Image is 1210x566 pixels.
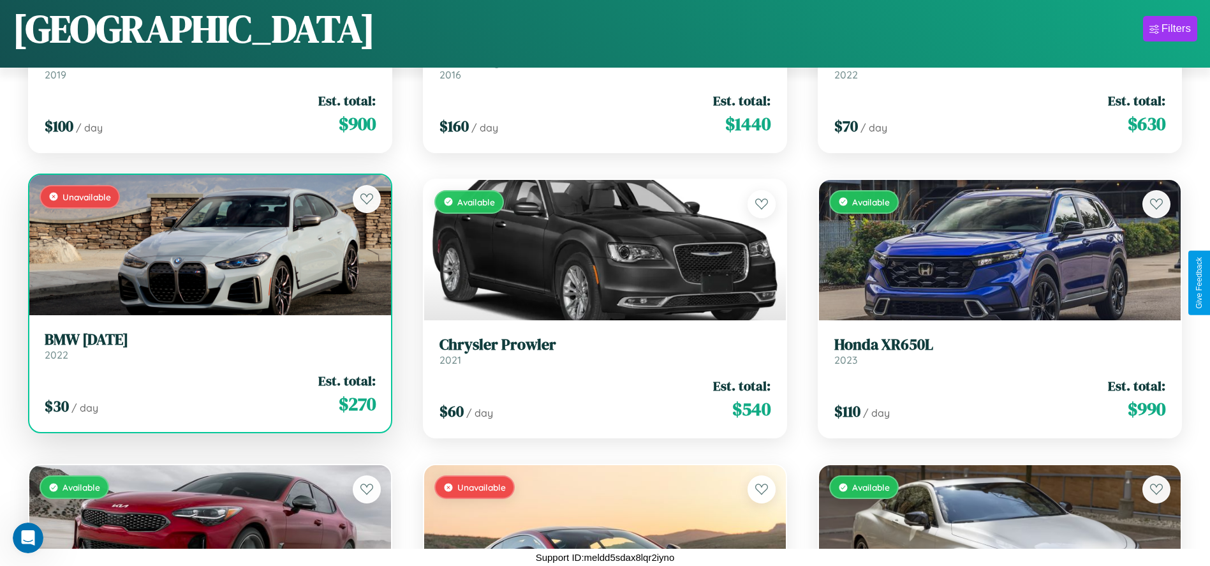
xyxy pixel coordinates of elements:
span: Est. total: [713,91,771,110]
span: Available [63,482,100,493]
iframe: Intercom live chat [13,523,43,553]
span: Available [852,482,890,493]
span: Est. total: [318,91,376,110]
span: / day [471,121,498,134]
span: $ 540 [732,396,771,422]
span: Available [457,197,495,207]
span: 2023 [834,354,857,366]
span: 2021 [439,354,461,366]
span: $ 900 [339,111,376,137]
span: / day [76,121,103,134]
div: Give Feedback [1195,257,1204,309]
span: Est. total: [1108,91,1165,110]
span: $ 70 [834,115,858,137]
span: $ 270 [339,391,376,417]
a: Honda XR650L2023 [834,336,1165,367]
span: $ 160 [439,115,469,137]
span: / day [466,406,493,419]
span: Est. total: [318,371,376,390]
span: Available [852,197,890,207]
span: Est. total: [1108,376,1165,395]
span: Est. total: [713,376,771,395]
span: $ 110 [834,401,860,422]
span: $ 30 [45,396,69,417]
a: BMW [DATE]2022 [45,331,376,362]
span: $ 1440 [725,111,771,137]
h3: BMW [DATE] [45,331,376,349]
span: $ 60 [439,401,464,422]
span: / day [863,406,890,419]
span: $ 990 [1128,396,1165,422]
span: Unavailable [63,191,111,202]
span: 2019 [45,68,66,81]
span: $ 100 [45,115,73,137]
button: Filters [1143,16,1197,41]
span: 2022 [834,68,858,81]
span: $ 630 [1128,111,1165,137]
span: Unavailable [457,482,506,493]
h1: [GEOGRAPHIC_DATA] [13,3,375,55]
span: / day [860,121,887,134]
a: Chrysler Prowler2021 [439,336,771,367]
p: Support ID: meldd5sdax8lqr2iyno [536,549,675,566]
span: 2016 [439,68,461,81]
h3: Chrysler Prowler [439,336,771,354]
span: / day [71,401,98,414]
div: Filters [1162,22,1191,35]
h3: Honda XR650L [834,336,1165,354]
span: 2022 [45,348,68,361]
